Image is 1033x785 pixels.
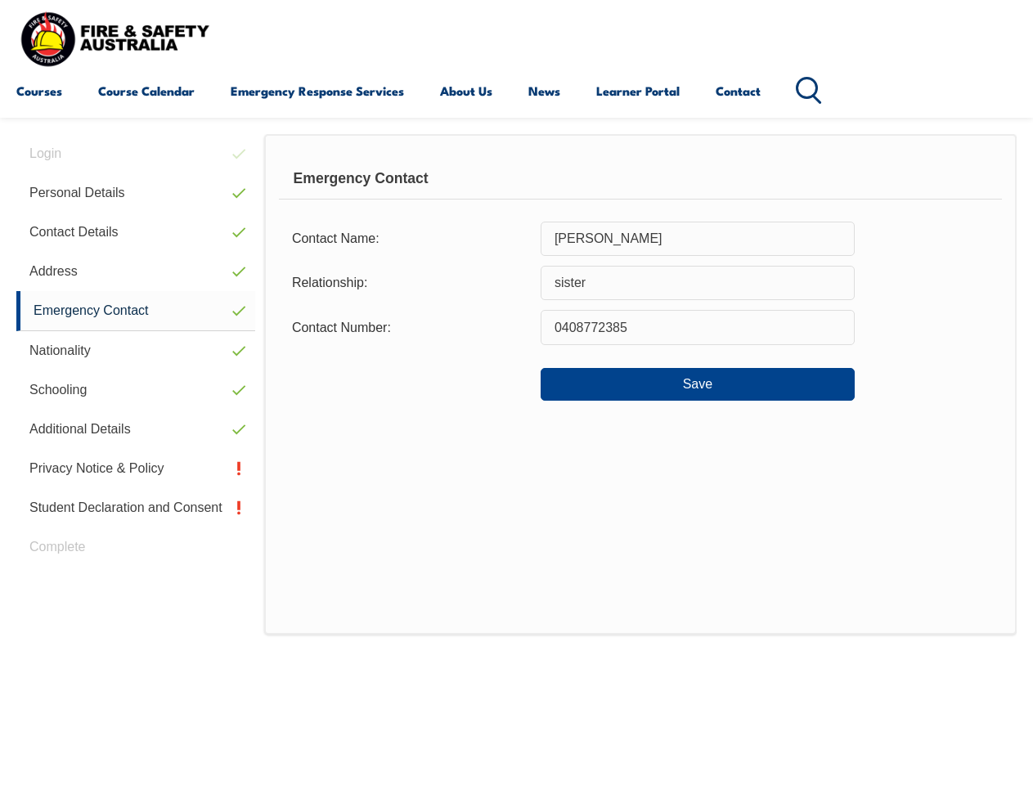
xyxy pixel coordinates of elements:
a: Nationality [16,331,255,370]
a: Courses [16,71,62,110]
div: Emergency Contact [279,159,1002,200]
a: Emergency Contact [16,291,255,331]
div: Contact Number: [279,312,541,343]
div: Contact Name: [279,223,541,254]
a: Address [16,252,255,291]
a: Emergency Response Services [231,71,404,110]
a: Contact [716,71,761,110]
a: Personal Details [16,173,255,213]
a: Schooling [16,370,255,410]
a: Contact Details [16,213,255,252]
a: About Us [440,71,492,110]
a: Additional Details [16,410,255,449]
div: Relationship: [279,267,541,298]
a: Privacy Notice & Policy [16,449,255,488]
button: Save [541,368,855,401]
a: Learner Portal [596,71,680,110]
a: News [528,71,560,110]
a: Course Calendar [98,71,195,110]
a: Student Declaration and Consent [16,488,255,527]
